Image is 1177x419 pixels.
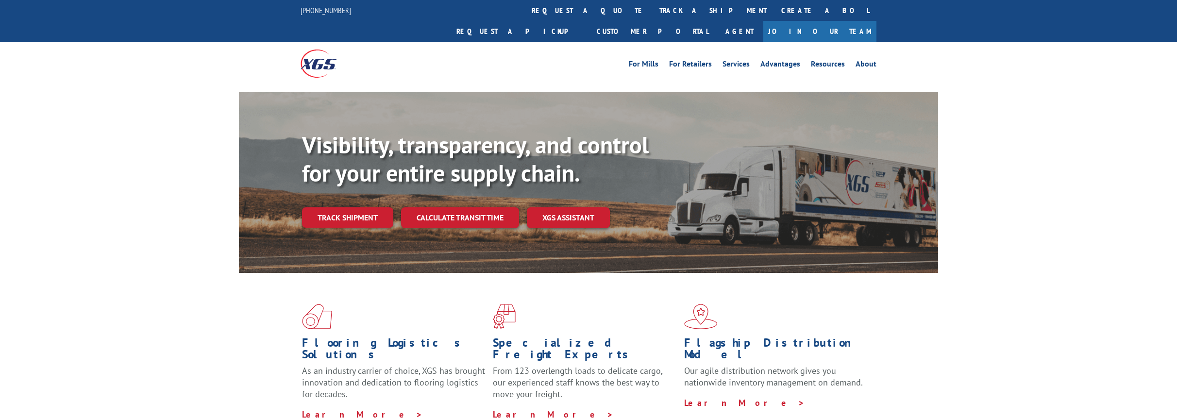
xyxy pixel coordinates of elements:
a: Resources [811,60,845,71]
a: Customer Portal [589,21,716,42]
span: Our agile distribution network gives you nationwide inventory management on demand. [684,365,863,388]
a: XGS ASSISTANT [527,207,610,228]
p: From 123 overlength loads to delicate cargo, our experienced staff knows the best way to move you... [493,365,676,408]
a: Learn More > [684,397,805,408]
img: xgs-icon-focused-on-flooring-red [493,304,516,329]
a: [PHONE_NUMBER] [301,5,351,15]
h1: Specialized Freight Experts [493,337,676,365]
img: xgs-icon-total-supply-chain-intelligence-red [302,304,332,329]
a: Agent [716,21,763,42]
a: Calculate transit time [401,207,519,228]
a: Request a pickup [449,21,589,42]
a: Join Our Team [763,21,876,42]
a: About [856,60,876,71]
a: Track shipment [302,207,393,228]
a: For Mills [629,60,658,71]
a: Services [723,60,750,71]
b: Visibility, transparency, and control for your entire supply chain. [302,130,649,188]
a: Advantages [760,60,800,71]
img: xgs-icon-flagship-distribution-model-red [684,304,718,329]
span: As an industry carrier of choice, XGS has brought innovation and dedication to flooring logistics... [302,365,485,400]
h1: Flagship Distribution Model [684,337,868,365]
h1: Flooring Logistics Solutions [302,337,486,365]
a: For Retailers [669,60,712,71]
